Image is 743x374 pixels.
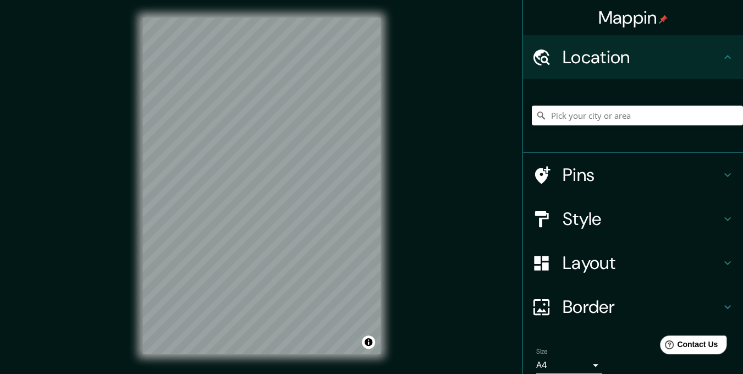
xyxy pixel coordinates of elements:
iframe: Help widget launcher [645,331,731,362]
div: Pins [523,153,743,197]
h4: Layout [563,252,721,274]
h4: Pins [563,164,721,186]
button: Toggle attribution [362,335,375,349]
img: pin-icon.png [659,15,668,24]
input: Pick your city or area [532,106,743,125]
div: A4 [536,356,602,374]
h4: Mappin [598,7,668,29]
h4: Style [563,208,721,230]
h4: Border [563,296,721,318]
div: Layout [523,241,743,285]
canvas: Map [142,18,381,354]
label: Size [536,347,548,356]
div: Border [523,285,743,329]
div: Location [523,35,743,79]
div: Style [523,197,743,241]
h4: Location [563,46,721,68]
